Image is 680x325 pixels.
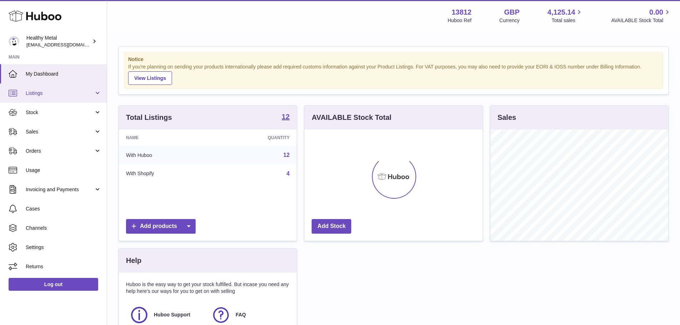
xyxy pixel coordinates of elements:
a: Huboo Support [130,305,204,325]
h3: Sales [498,113,516,122]
span: Huboo Support [154,311,190,318]
span: AVAILABLE Stock Total [611,17,671,24]
a: 12 [282,113,289,122]
span: Cases [26,205,101,212]
th: Quantity [215,130,297,146]
div: Healthy Metal [26,35,91,48]
strong: 12 [282,113,289,120]
a: 4 [286,171,289,177]
img: internalAdmin-13812@internal.huboo.com [9,36,19,47]
span: FAQ [236,311,246,318]
h3: Help [126,256,141,265]
h3: AVAILABLE Stock Total [312,113,391,122]
span: Usage [26,167,101,174]
th: Name [119,130,215,146]
span: Stock [26,109,94,116]
div: If you're planning on sending your products internationally please add required customs informati... [128,64,659,85]
span: Sales [26,128,94,135]
span: 4,125.14 [548,7,575,17]
span: Returns [26,263,101,270]
td: With Shopify [119,164,215,183]
strong: Notice [128,56,659,63]
a: Log out [9,278,98,291]
a: 12 [283,152,290,158]
div: Currency [499,17,520,24]
h3: Total Listings [126,113,172,122]
a: 4,125.14 Total sales [548,7,584,24]
strong: 13812 [452,7,472,17]
span: My Dashboard [26,71,101,77]
span: Total sales [551,17,583,24]
p: Huboo is the easy way to get your stock fulfilled. But incase you need any help here's our ways f... [126,281,289,295]
a: 0.00 AVAILABLE Stock Total [611,7,671,24]
span: [EMAIL_ADDRESS][DOMAIN_NAME] [26,42,105,47]
a: FAQ [211,305,286,325]
span: Orders [26,148,94,154]
span: Invoicing and Payments [26,186,94,193]
a: View Listings [128,71,172,85]
strong: GBP [504,7,519,17]
td: With Huboo [119,146,215,164]
span: Channels [26,225,101,232]
span: Listings [26,90,94,97]
a: Add Stock [312,219,351,234]
span: Settings [26,244,101,251]
span: 0.00 [649,7,663,17]
div: Huboo Ref [448,17,472,24]
a: Add products [126,219,196,234]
